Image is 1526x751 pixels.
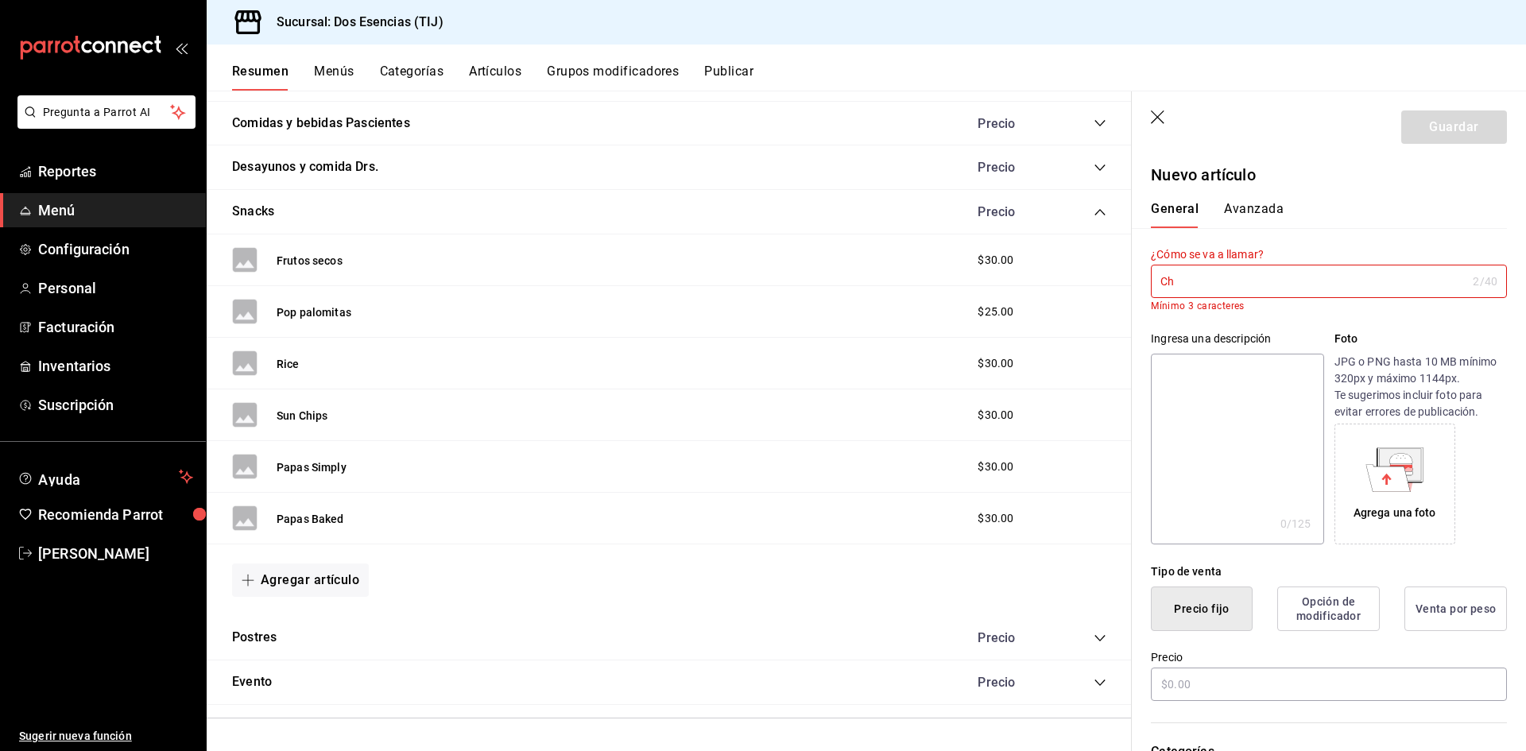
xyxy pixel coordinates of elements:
p: Nuevo artículo [1151,163,1507,187]
span: [PERSON_NAME] [38,543,193,564]
button: Evento [232,673,272,691]
div: Precio [962,160,1063,175]
span: $30.00 [978,407,1013,424]
span: Facturación [38,316,193,338]
input: $0.00 [1151,668,1507,701]
span: $25.00 [978,304,1013,320]
button: Sun Chips [277,408,327,424]
button: Grupos modificadores [547,64,679,91]
button: Opción de modificador [1277,586,1380,631]
button: Comidas y bebidas Pascientes [232,114,410,133]
button: Venta por peso [1404,586,1507,631]
div: Precio [962,116,1063,131]
h3: Sucursal: Dos Esencias (TIJ) [264,13,443,32]
span: Personal [38,277,193,299]
button: General [1151,201,1199,228]
button: Frutos secos [277,253,343,269]
div: Ingresa una descripción [1151,331,1323,347]
button: Avanzada [1224,201,1284,228]
button: Pop palomitas [277,304,351,320]
div: Tipo de venta [1151,563,1507,580]
span: Menú [38,199,193,221]
div: Precio [962,630,1063,645]
button: Precio fijo [1151,586,1253,631]
button: Papas Simply [277,459,347,475]
button: Publicar [704,64,753,91]
span: Pregunta a Parrot AI [43,104,171,121]
button: Papas Baked [277,511,344,527]
button: Agregar artículo [232,563,369,597]
span: Reportes [38,161,193,182]
div: navigation tabs [232,64,1526,91]
div: navigation tabs [1151,201,1488,228]
span: $30.00 [978,459,1013,475]
button: collapse-category-row [1094,632,1106,645]
span: Ayuda [38,467,172,486]
button: Categorías [380,64,444,91]
label: Precio [1151,652,1507,663]
div: Precio [962,204,1063,219]
label: ¿Cómo se va a llamar? [1151,249,1507,260]
button: collapse-category-row [1094,206,1106,219]
span: $30.00 [978,510,1013,527]
span: $30.00 [978,355,1013,372]
div: 0 /125 [1280,516,1311,532]
button: Rice [277,356,300,372]
p: Mínimo 3 caracteres [1151,300,1507,312]
span: $30.00 [978,252,1013,269]
button: Snacks [232,203,274,221]
button: Artículos [469,64,521,91]
span: Configuración [38,238,193,260]
span: Suscripción [38,394,193,416]
button: collapse-category-row [1094,161,1106,174]
div: Agrega una foto [1338,428,1451,540]
div: 2 /40 [1473,273,1497,289]
button: Pregunta a Parrot AI [17,95,196,129]
button: open_drawer_menu [175,41,188,54]
div: Agrega una foto [1354,505,1436,521]
button: collapse-category-row [1094,117,1106,130]
a: Pregunta a Parrot AI [11,115,196,132]
button: collapse-category-row [1094,676,1106,689]
button: Resumen [232,64,289,91]
p: Foto [1334,331,1507,347]
button: Desayunos y comida Drs. [232,158,378,176]
div: Precio [962,675,1063,690]
button: Postres [232,629,277,647]
span: Recomienda Parrot [38,504,193,525]
span: Sugerir nueva función [19,728,193,745]
span: Inventarios [38,355,193,377]
p: JPG o PNG hasta 10 MB mínimo 320px y máximo 1144px. Te sugerimos incluir foto para evitar errores... [1334,354,1507,420]
button: Menús [314,64,354,91]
